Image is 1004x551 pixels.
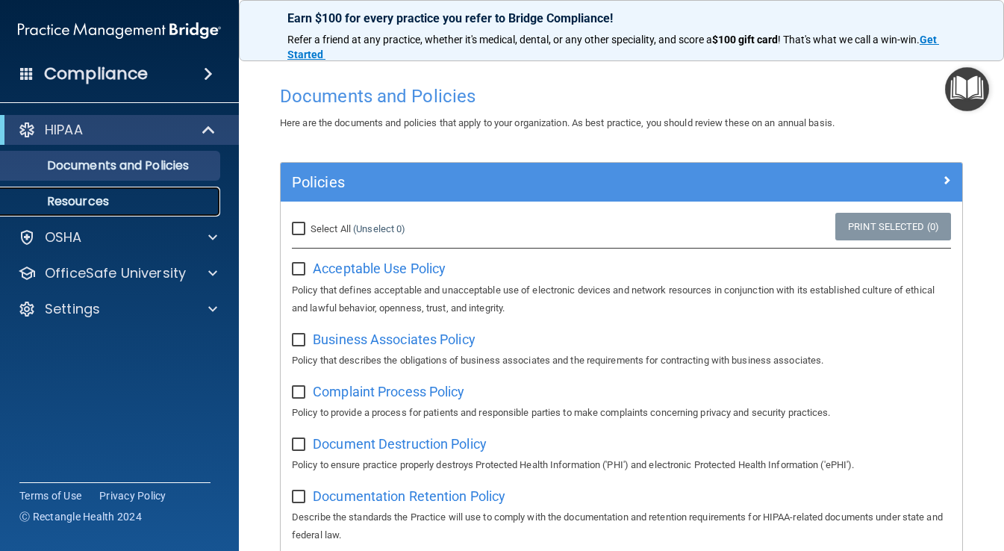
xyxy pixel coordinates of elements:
[19,488,81,503] a: Terms of Use
[18,121,216,139] a: HIPAA
[10,158,213,173] p: Documents and Policies
[18,300,217,318] a: Settings
[45,264,186,282] p: OfficeSafe University
[945,67,989,111] button: Open Resource Center
[313,261,446,276] span: Acceptable Use Policy
[287,34,712,46] span: Refer a friend at any practice, whether it's medical, dental, or any other speciality, and score a
[18,228,217,246] a: OSHA
[99,488,166,503] a: Privacy Policy
[313,436,487,452] span: Document Destruction Policy
[280,87,963,106] h4: Documents and Policies
[292,223,309,235] input: Select All (Unselect 0)
[45,300,100,318] p: Settings
[287,34,939,60] a: Get Started
[292,456,951,474] p: Policy to ensure practice properly destroys Protected Health Information ('PHI') and electronic P...
[292,508,951,544] p: Describe the standards the Practice will use to comply with the documentation and retention requi...
[353,223,405,234] a: (Unselect 0)
[18,264,217,282] a: OfficeSafe University
[292,404,951,422] p: Policy to provide a process for patients and responsible parties to make complaints concerning pr...
[45,121,83,139] p: HIPAA
[835,213,951,240] a: Print Selected (0)
[280,117,835,128] span: Here are the documents and policies that apply to your organization. As best practice, you should...
[292,170,951,194] a: Policies
[292,352,951,370] p: Policy that describes the obligations of business associates and the requirements for contracting...
[292,174,781,190] h5: Policies
[45,228,82,246] p: OSHA
[18,16,221,46] img: PMB logo
[313,331,476,347] span: Business Associates Policy
[19,509,142,524] span: Ⓒ Rectangle Health 2024
[313,488,505,504] span: Documentation Retention Policy
[778,34,920,46] span: ! That's what we call a win-win.
[10,194,213,209] p: Resources
[712,34,778,46] strong: $100 gift card
[292,281,951,317] p: Policy that defines acceptable and unacceptable use of electronic devices and network resources i...
[287,11,955,25] p: Earn $100 for every practice you refer to Bridge Compliance!
[44,63,148,84] h4: Compliance
[313,384,464,399] span: Complaint Process Policy
[311,223,351,234] span: Select All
